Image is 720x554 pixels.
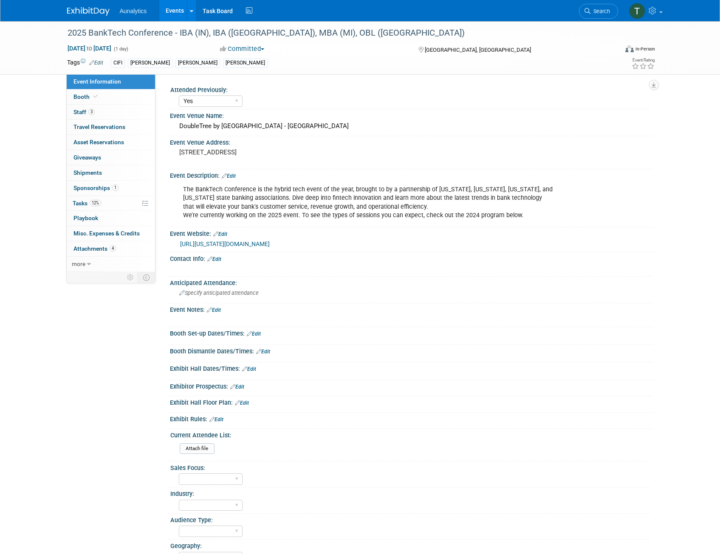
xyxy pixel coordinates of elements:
[67,226,155,241] a: Misc. Expenses & Credits
[209,417,223,422] a: Edit
[120,8,147,14] span: Aunalytics
[170,362,653,373] div: Exhibit Hall Dates/Times:
[73,215,98,221] span: Playbook
[73,78,121,85] span: Event Information
[65,25,605,41] div: 2025 BankTech Conference - IBA (IN), IBA ([GEOGRAPHIC_DATA]), MBA (MI), OBL ([GEOGRAPHIC_DATA])
[67,135,155,150] a: Asset Reservations
[67,90,155,104] a: Booth
[170,413,653,424] div: Exhibit Rules:
[625,45,634,52] img: Format-Inperson.png
[170,109,653,120] div: Event Venue Name:
[179,290,259,296] span: Specify anticipated attendance
[67,181,155,196] a: Sponsorships1
[635,46,655,52] div: In-Person
[73,185,119,191] span: Sponsorships
[67,196,155,211] a: Tasks12%
[632,58,655,62] div: Event Rating
[67,7,110,16] img: ExhibitDay
[170,487,649,498] div: Industry:
[170,380,653,391] div: Exhibitor Prospectus:
[110,245,116,252] span: 4
[170,462,649,472] div: Sales Focus:
[247,331,261,337] a: Edit
[112,185,119,191] span: 1
[138,272,155,283] td: Toggle Event Tabs
[175,59,220,67] div: [PERSON_NAME]
[73,245,116,252] span: Attachments
[170,396,653,407] div: Exhibit Hall Floor Plan:
[222,173,236,179] a: Edit
[242,366,256,372] a: Edit
[170,169,653,180] div: Event Description:
[67,74,155,89] a: Event Information
[73,154,101,161] span: Giveaways
[179,148,362,156] pre: [STREET_ADDRESS]
[85,45,93,52] span: to
[217,45,268,53] button: Committed
[67,58,103,68] td: Tags
[629,3,645,19] img: Tim Killilea
[73,93,99,100] span: Booth
[128,59,172,67] div: [PERSON_NAME]
[67,257,155,271] a: more
[111,59,125,67] div: CIFI
[230,384,244,390] a: Edit
[90,200,101,206] span: 12%
[73,139,124,145] span: Asset Reservations
[579,4,618,19] a: Search
[73,200,101,207] span: Tasks
[170,84,649,94] div: Attended Previously:
[67,105,155,120] a: Staff3
[67,211,155,226] a: Playbook
[72,260,85,267] span: more
[207,256,221,262] a: Edit
[223,59,268,67] div: [PERSON_NAME]
[170,136,653,147] div: Event Venue Address:
[213,231,227,237] a: Edit
[256,349,270,355] a: Edit
[170,303,653,314] div: Event Notes:
[93,94,98,99] i: Booth reservation complete
[170,252,653,263] div: Contact Info:
[170,540,649,550] div: Geography:
[170,345,653,356] div: Booth Dismantle Dates/Times:
[568,44,655,57] div: Event Format
[73,230,140,237] span: Misc. Expenses & Credits
[123,272,138,283] td: Personalize Event Tab Strip
[170,327,653,338] div: Booth Set-up Dates/Times:
[67,165,155,180] a: Shipments
[113,46,128,52] span: (1 day)
[235,400,249,406] a: Edit
[73,123,125,130] span: Travel Reservations
[176,120,647,133] div: DoubleTree by [GEOGRAPHIC_DATA] - [GEOGRAPHIC_DATA]
[590,8,610,14] span: Search
[67,150,155,165] a: Giveaways
[170,514,649,524] div: Audience Type:
[73,109,95,115] span: Staff
[207,307,221,313] a: Edit
[73,169,102,176] span: Shipments
[67,45,112,52] span: [DATE] [DATE]
[89,60,103,66] a: Edit
[180,241,270,247] a: [URL][US_STATE][DOMAIN_NAME]
[170,277,653,287] div: Anticipated Attendance:
[170,429,649,439] div: Current Attendee List:
[67,241,155,256] a: Attachments4
[170,227,653,238] div: Event Website:
[425,47,531,53] span: [GEOGRAPHIC_DATA], [GEOGRAPHIC_DATA]
[177,181,560,224] div: The BankTech Conference is the hybrid tech event of the year, brought to by a partnership of [US_...
[67,120,155,134] a: Travel Reservations
[88,109,95,115] span: 3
